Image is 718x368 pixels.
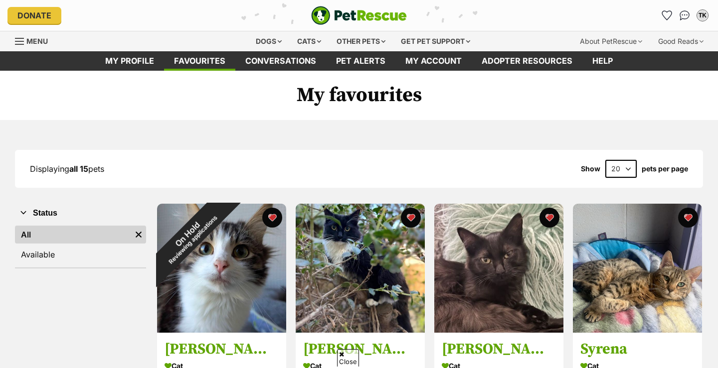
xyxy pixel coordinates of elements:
span: Menu [26,37,48,45]
a: Conversations [677,7,693,23]
img: logo-e224e6f780fb5917bec1dbf3a21bbac754714ae5b6737aabdf751b685950b380.svg [311,6,407,25]
h3: [PERSON_NAME] [165,340,279,359]
a: conversations [235,51,326,71]
span: Reviewing applications [168,214,219,265]
h3: Syrena [580,340,695,359]
span: Show [581,165,600,173]
div: On Hold [135,182,245,292]
a: Available [15,245,146,263]
a: Menu [15,31,55,49]
button: My account [695,7,711,23]
button: favourite [678,208,698,228]
button: favourite [539,208,559,228]
button: Status [15,207,146,220]
a: Donate [7,7,61,24]
img: Gwen [434,204,563,333]
a: Favourites [164,51,235,71]
a: Pet alerts [326,51,395,71]
ul: Account quick links [659,7,711,23]
img: chat-41dd97257d64d25036548639549fe6c8038ab92f7586957e7f3b1b290dea8141.svg [680,10,690,20]
a: PetRescue [311,6,407,25]
div: Status [15,224,146,267]
label: pets per page [642,165,688,173]
a: Help [582,51,623,71]
img: Gertie 🌷 [296,204,425,333]
div: About PetRescue [573,31,649,51]
a: Favourites [659,7,675,23]
span: Close [337,349,359,367]
div: Cats [290,31,328,51]
div: Dogs [249,31,289,51]
strong: all 15 [69,164,88,174]
div: Good Reads [651,31,711,51]
a: On HoldReviewing applications [157,325,286,335]
div: Get pet support [394,31,477,51]
div: TK [698,10,708,20]
div: Other pets [330,31,392,51]
h3: [PERSON_NAME] 🌷 [303,340,417,359]
a: My account [395,51,472,71]
img: Syrena [573,204,702,333]
a: My profile [95,51,164,71]
a: All [15,226,131,244]
a: Remove filter [131,226,146,244]
a: Adopter resources [472,51,582,71]
button: favourite [401,208,421,228]
span: Displaying pets [30,164,104,174]
button: favourite [262,208,282,228]
h3: [PERSON_NAME] [442,340,556,359]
